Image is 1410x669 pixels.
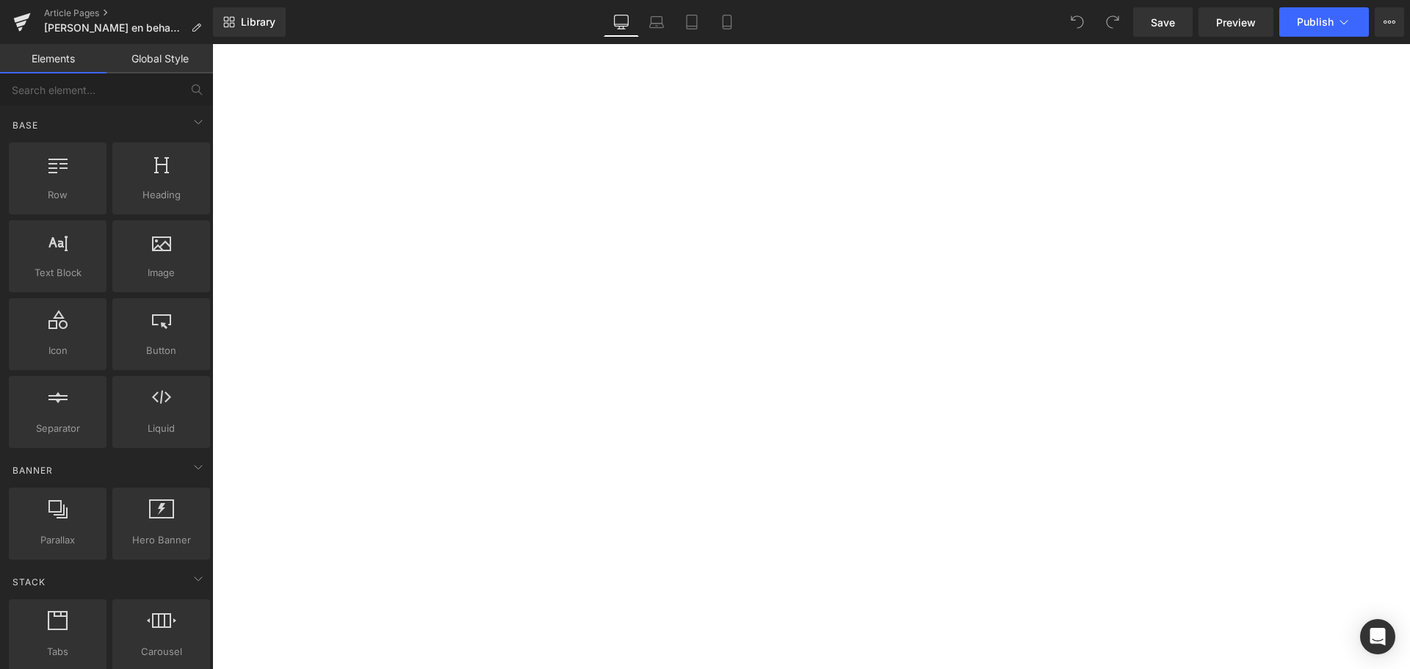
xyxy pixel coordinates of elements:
span: Stack [11,575,47,589]
span: Separator [13,421,102,436]
span: Button [117,343,206,358]
div: Open Intercom Messenger [1360,619,1395,654]
a: Mobile [709,7,745,37]
span: Base [11,118,40,132]
span: Carousel [117,644,206,659]
a: New Library [213,7,286,37]
span: Publish [1297,16,1334,28]
span: Text Block [13,265,102,281]
span: Banner [11,463,54,477]
a: Preview [1198,7,1273,37]
a: Laptop [639,7,674,37]
span: Preview [1216,15,1256,30]
span: Heading [117,187,206,203]
button: More [1375,7,1404,37]
a: Desktop [604,7,639,37]
span: Save [1151,15,1175,30]
span: Icon [13,343,102,358]
span: [PERSON_NAME] en behandelingen voor je haar om het seizoen te omarmen [44,22,185,34]
a: Global Style [106,44,213,73]
button: Undo [1063,7,1092,37]
span: Library [241,15,275,29]
a: Article Pages [44,7,213,19]
span: Liquid [117,421,206,436]
span: Image [117,265,206,281]
span: Tabs [13,644,102,659]
span: Parallax [13,532,102,548]
span: Hero Banner [117,532,206,548]
span: Row [13,187,102,203]
a: Tablet [674,7,709,37]
button: Publish [1279,7,1369,37]
button: Redo [1098,7,1127,37]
